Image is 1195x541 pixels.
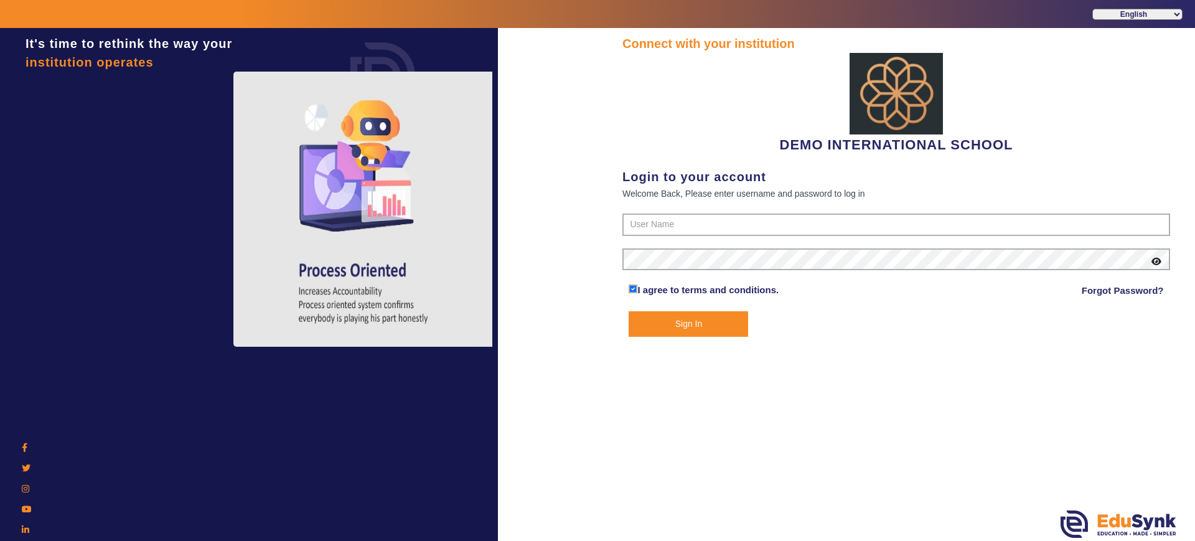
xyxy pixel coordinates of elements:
[1082,283,1164,298] a: Forgot Password?
[622,34,1170,53] div: Connect with your institution
[622,167,1170,186] div: Login to your account
[1061,510,1176,538] img: edusynk.png
[26,55,154,69] span: institution operates
[233,72,495,347] img: login4.png
[336,28,429,121] img: login.png
[850,53,943,134] img: abdd4561-dfa5-4bc5-9f22-bd710a8d2831
[26,37,232,50] span: It's time to rethink the way your
[622,53,1170,155] div: DEMO INTERNATIONAL SCHOOL
[622,214,1170,236] input: User Name
[622,186,1170,201] div: Welcome Back, Please enter username and password to log in
[637,285,779,295] a: I agree to terms and conditions.
[629,311,748,337] button: Sign In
